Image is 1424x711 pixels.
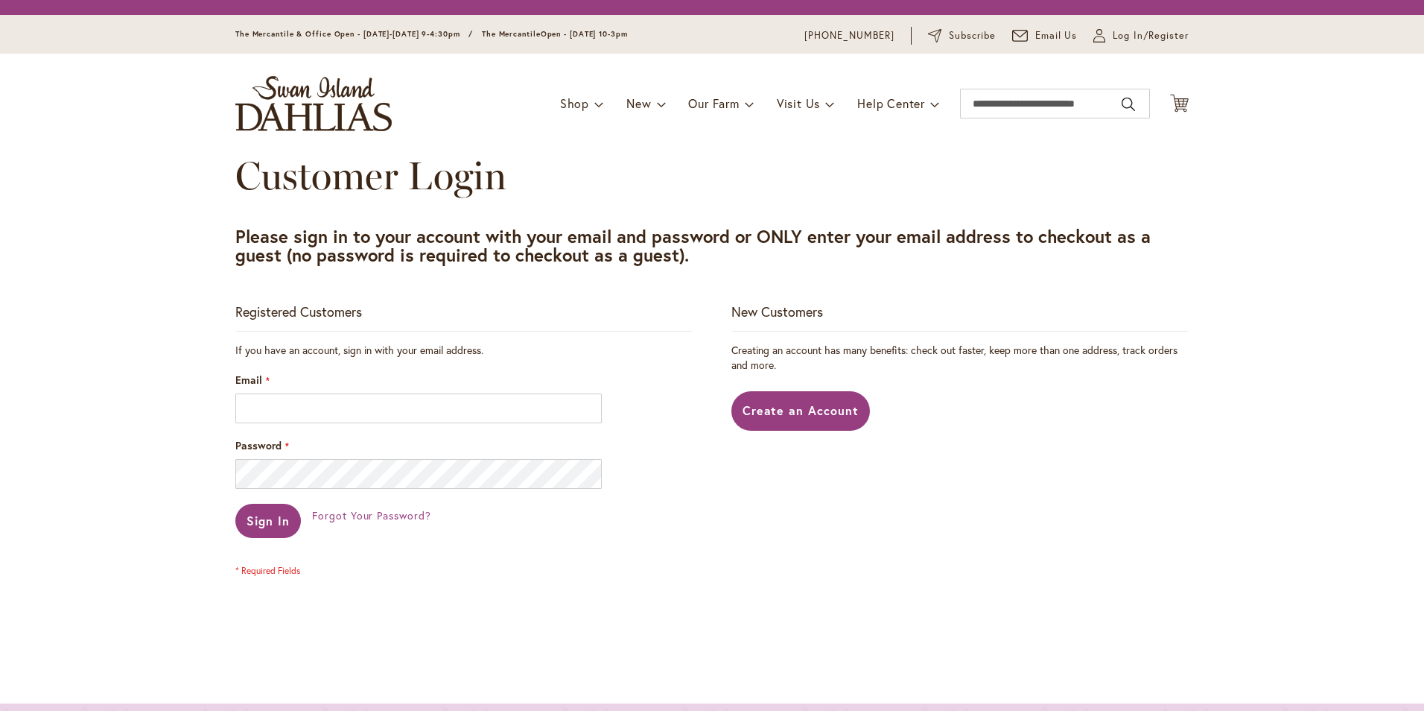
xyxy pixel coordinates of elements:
[857,95,925,111] span: Help Center
[1113,28,1189,43] span: Log In/Register
[235,504,301,538] button: Sign In
[560,95,589,111] span: Shop
[1093,28,1189,43] a: Log In/Register
[235,29,541,39] span: The Mercantile & Office Open - [DATE]-[DATE] 9-4:30pm / The Mercantile
[235,343,693,358] div: If you have an account, sign in with your email address.
[731,303,823,320] strong: New Customers
[235,76,392,131] a: store logo
[1122,92,1135,116] button: Search
[804,28,894,43] a: [PHONE_NUMBER]
[235,303,362,320] strong: Registered Customers
[235,373,262,387] span: Email
[1035,28,1078,43] span: Email Us
[235,438,282,452] span: Password
[1012,28,1078,43] a: Email Us
[541,29,628,39] span: Open - [DATE] 10-3pm
[235,224,1151,267] strong: Please sign in to your account with your email and password or ONLY enter your email address to c...
[777,95,820,111] span: Visit Us
[743,402,859,418] span: Create an Account
[626,95,651,111] span: New
[235,152,506,199] span: Customer Login
[688,95,739,111] span: Our Farm
[312,508,431,523] a: Forgot Your Password?
[247,513,290,528] span: Sign In
[731,391,871,431] a: Create an Account
[928,28,996,43] a: Subscribe
[949,28,996,43] span: Subscribe
[731,343,1189,373] p: Creating an account has many benefits: check out faster, keep more than one address, track orders...
[312,508,431,522] span: Forgot Your Password?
